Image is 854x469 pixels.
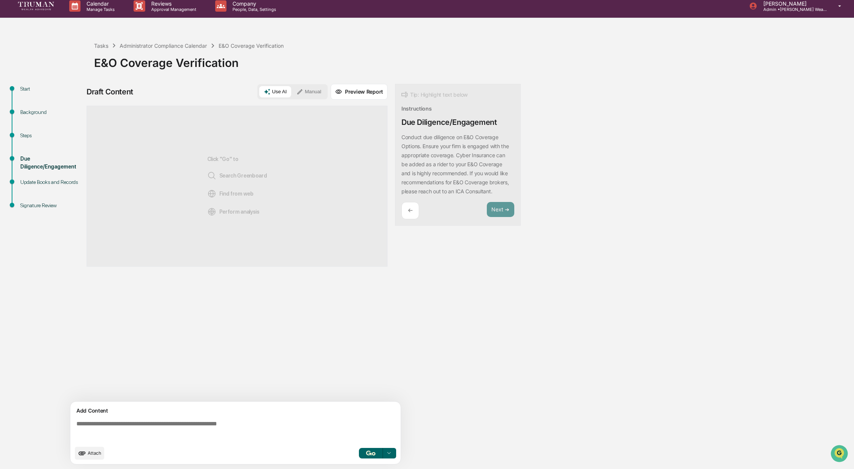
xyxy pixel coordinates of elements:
[20,202,82,209] div: Signature Review
[8,110,14,116] div: 🔎
[207,171,216,180] img: Search
[128,60,137,69] button: Start new chat
[401,90,468,99] div: Tip: Highlight text below
[52,92,96,105] a: 🗄️Attestations
[75,447,104,460] button: upload document
[8,96,14,102] div: 🖐️
[401,134,509,194] p: Conduct due diligence on E&O Coverage Options. Ensure your firm is engaged with the appropriate c...
[15,109,47,117] span: Data Lookup
[120,42,207,49] div: Administrator Compliance Calendar
[219,42,284,49] div: E&O Coverage Verification
[94,50,850,70] div: E&O Coverage Verification
[87,87,133,96] div: Draft Content
[145,7,200,12] p: Approval Management
[8,58,21,71] img: 1746055101610-c473b297-6a78-478c-a979-82029cc54cd1
[207,118,267,254] div: Click "Go" to
[207,189,254,198] span: Find from web
[75,406,396,415] div: Add Content
[20,85,82,93] div: Start
[18,2,54,10] img: logo
[366,451,375,455] img: Go
[15,95,49,102] span: Preclearance
[20,132,82,140] div: Steps
[830,444,850,464] iframe: Open customer support
[8,16,137,28] p: How can we help?
[26,65,95,71] div: We're available if you need us!
[757,0,827,7] p: [PERSON_NAME]
[757,7,827,12] p: Admin • [PERSON_NAME] Wealth
[81,0,119,7] p: Calendar
[207,207,216,216] img: Analysis
[207,171,267,180] span: Search Greenboard
[401,118,497,127] div: Due Diligence/Engagement
[94,42,108,49] div: Tasks
[226,7,280,12] p: People, Data, Settings
[292,86,326,97] button: Manual
[259,86,291,97] button: Use AI
[5,92,52,105] a: 🖐️Preclearance
[26,58,123,65] div: Start new chat
[81,7,119,12] p: Manage Tasks
[207,189,216,198] img: Web
[20,178,82,186] div: Update Books and Records
[62,95,93,102] span: Attestations
[53,127,91,133] a: Powered byPylon
[20,108,82,116] div: Background
[5,106,50,120] a: 🔎Data Lookup
[359,448,383,458] button: Go
[207,207,260,216] span: Perform analysis
[226,0,280,7] p: Company
[487,202,514,217] button: Next ➔
[20,34,124,42] input: Clear
[75,127,91,133] span: Pylon
[20,155,82,171] div: Due Diligence/Engagement
[401,105,432,112] div: Instructions
[408,207,413,214] p: ←
[88,450,101,456] span: Attach
[55,96,61,102] div: 🗄️
[331,84,387,100] button: Preview Report
[145,0,200,7] p: Reviews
